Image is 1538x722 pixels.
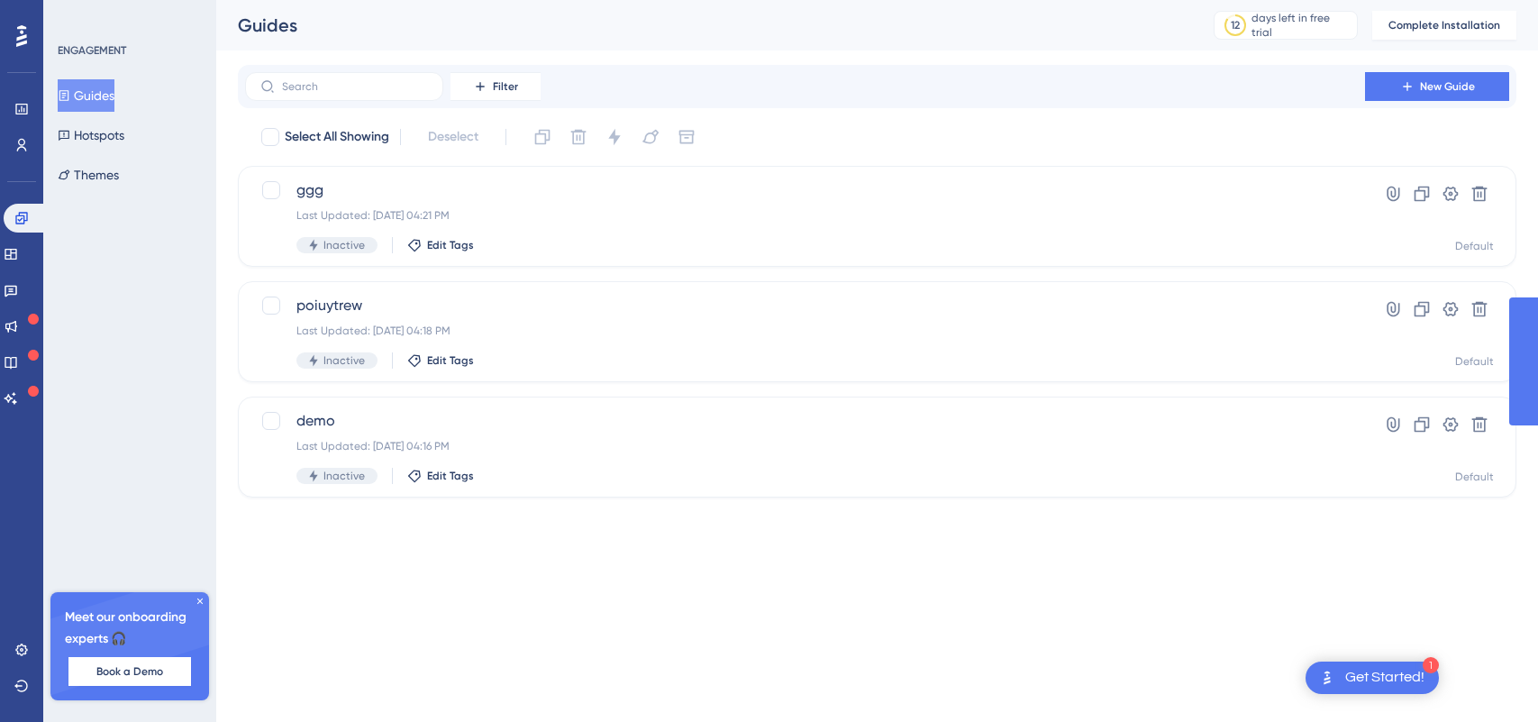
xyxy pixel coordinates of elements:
[407,353,474,368] button: Edit Tags
[1455,239,1494,253] div: Default
[1462,651,1516,705] iframe: UserGuiding AI Assistant Launcher
[1372,11,1516,40] button: Complete Installation
[296,324,1314,338] div: Last Updated: [DATE] 04:18 PM
[1231,18,1240,32] div: 12
[427,469,474,483] span: Edit Tags
[1388,18,1500,32] span: Complete Installation
[323,353,365,368] span: Inactive
[58,119,124,151] button: Hotspots
[450,72,541,101] button: Filter
[58,159,119,191] button: Themes
[493,79,518,94] span: Filter
[296,410,1314,432] span: demo
[427,353,474,368] span: Edit Tags
[1423,657,1439,673] div: 1
[427,238,474,252] span: Edit Tags
[296,295,1314,316] span: poiuytrew
[1455,470,1494,484] div: Default
[282,80,428,93] input: Search
[1365,72,1509,101] button: New Guide
[296,179,1314,201] span: ggg
[1345,668,1424,688] div: Get Started!
[428,126,478,148] span: Deselect
[68,657,191,686] button: Book a Demo
[1251,11,1351,40] div: days left in free trial
[296,208,1314,223] div: Last Updated: [DATE] 04:21 PM
[1316,667,1338,689] img: launcher-image-alternative-text
[65,607,195,650] span: Meet our onboarding experts 🎧
[412,121,495,153] button: Deselect
[323,238,365,252] span: Inactive
[296,439,1314,453] div: Last Updated: [DATE] 04:16 PM
[58,43,126,58] div: ENGAGEMENT
[58,79,114,112] button: Guides
[407,469,474,483] button: Edit Tags
[1306,662,1439,694] div: Open Get Started! checklist, remaining modules: 1
[96,664,163,679] span: Book a Demo
[323,469,365,483] span: Inactive
[285,126,389,148] span: Select All Showing
[1420,79,1475,94] span: New Guide
[238,13,1169,38] div: Guides
[1455,354,1494,369] div: Default
[407,238,474,252] button: Edit Tags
